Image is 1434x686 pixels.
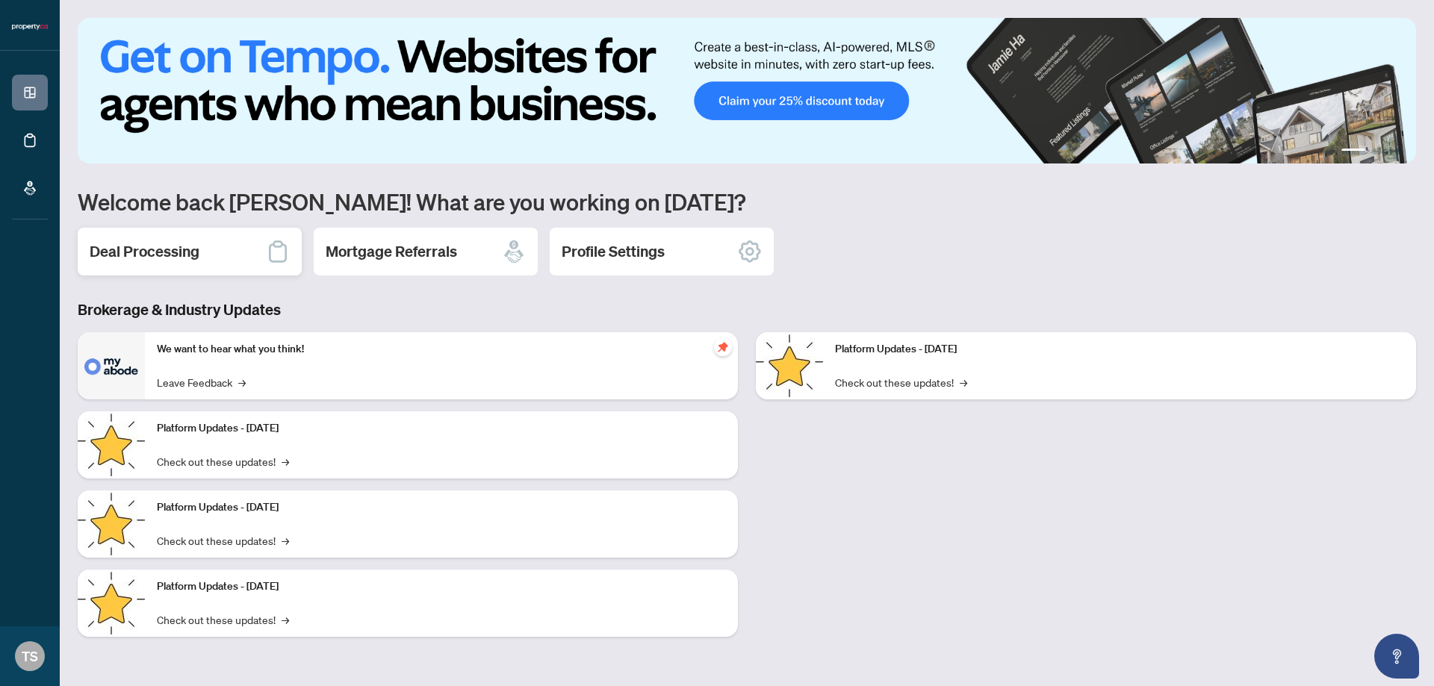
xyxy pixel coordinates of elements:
[1374,634,1419,679] button: Open asap
[835,341,1404,358] p: Platform Updates - [DATE]
[157,374,246,390] a: Leave Feedback→
[12,22,48,31] img: logo
[1383,149,1389,155] button: 3
[562,241,665,262] h2: Profile Settings
[90,241,199,262] h2: Deal Processing
[157,611,289,628] a: Check out these updates!→
[78,570,145,637] img: Platform Updates - July 8, 2025
[756,332,823,399] img: Platform Updates - June 23, 2025
[1395,149,1401,155] button: 4
[78,187,1416,216] h1: Welcome back [PERSON_NAME]! What are you working on [DATE]?
[78,18,1416,163] img: Slide 0
[22,646,38,667] span: TS
[157,532,289,549] a: Check out these updates!→
[78,332,145,399] img: We want to hear what you think!
[238,374,246,390] span: →
[1371,149,1377,155] button: 2
[282,611,289,628] span: →
[714,338,732,356] span: pushpin
[157,453,289,470] a: Check out these updates!→
[282,532,289,549] span: →
[157,499,726,516] p: Platform Updates - [DATE]
[326,241,457,262] h2: Mortgage Referrals
[157,341,726,358] p: We want to hear what you think!
[78,299,1416,320] h3: Brokerage & Industry Updates
[78,411,145,478] img: Platform Updates - September 16, 2025
[1341,149,1365,155] button: 1
[960,374,967,390] span: →
[157,579,726,595] p: Platform Updates - [DATE]
[157,420,726,437] p: Platform Updates - [DATE]
[835,374,967,390] a: Check out these updates!→
[78,490,145,558] img: Platform Updates - July 21, 2025
[282,453,289,470] span: →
